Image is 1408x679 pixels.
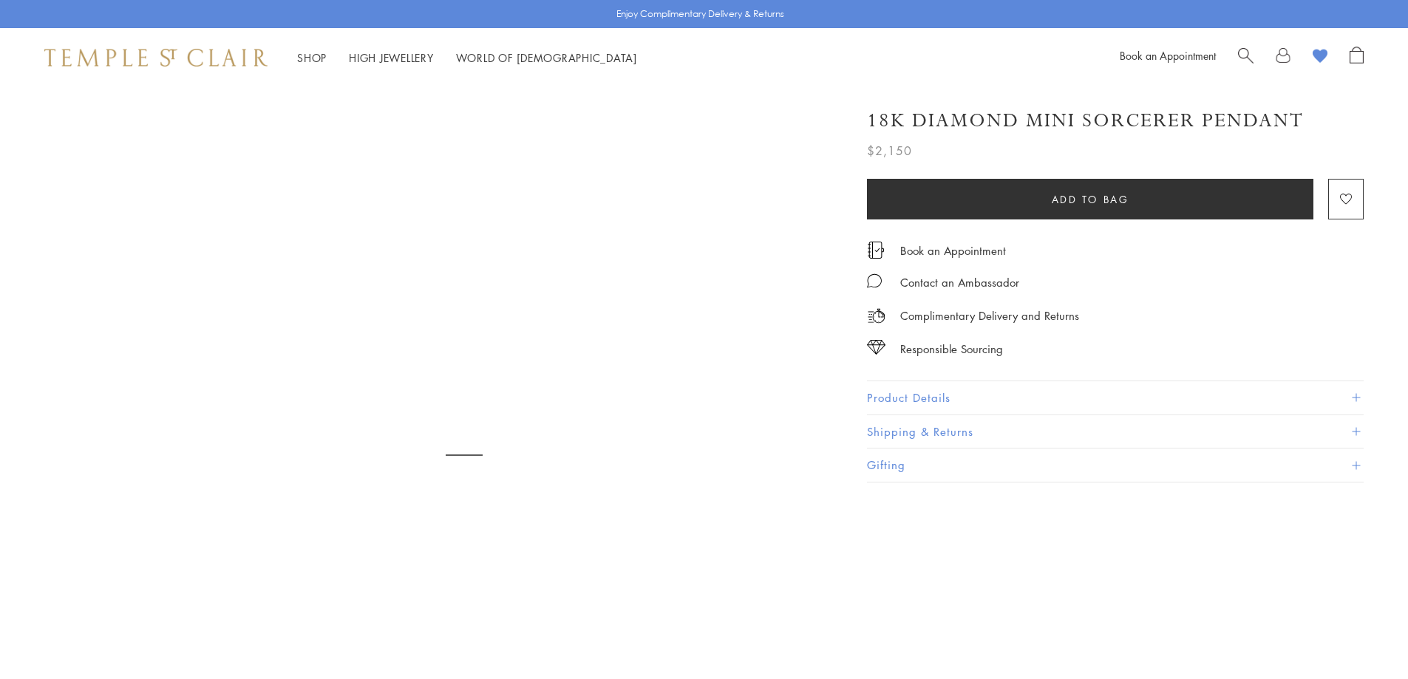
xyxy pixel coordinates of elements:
p: Complimentary Delivery and Returns [900,307,1079,325]
span: $2,150 [867,141,912,160]
a: ShopShop [297,50,327,65]
div: Contact an Ambassador [900,273,1019,292]
img: Temple St. Clair [44,49,268,66]
button: Gifting [867,448,1364,482]
nav: Main navigation [297,49,637,67]
button: Shipping & Returns [867,415,1364,448]
a: View Wishlist [1313,47,1327,69]
img: icon_appointment.svg [867,242,885,259]
button: Product Details [867,381,1364,414]
a: High JewelleryHigh Jewellery [349,50,434,65]
a: Book an Appointment [900,242,1006,259]
h1: 18K Diamond Mini Sorcerer Pendant [867,108,1304,134]
a: Search [1238,47,1254,69]
p: Enjoy Complimentary Delivery & Returns [616,7,784,21]
span: Add to bag [1052,191,1129,208]
img: MessageIcon-01_2.svg [867,273,882,288]
a: World of [DEMOGRAPHIC_DATA]World of [DEMOGRAPHIC_DATA] [456,50,637,65]
div: Responsible Sourcing [900,340,1003,358]
a: Open Shopping Bag [1350,47,1364,69]
button: Add to bag [867,179,1313,219]
img: icon_sourcing.svg [867,340,885,355]
a: Book an Appointment [1120,48,1216,63]
img: icon_delivery.svg [867,307,885,325]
